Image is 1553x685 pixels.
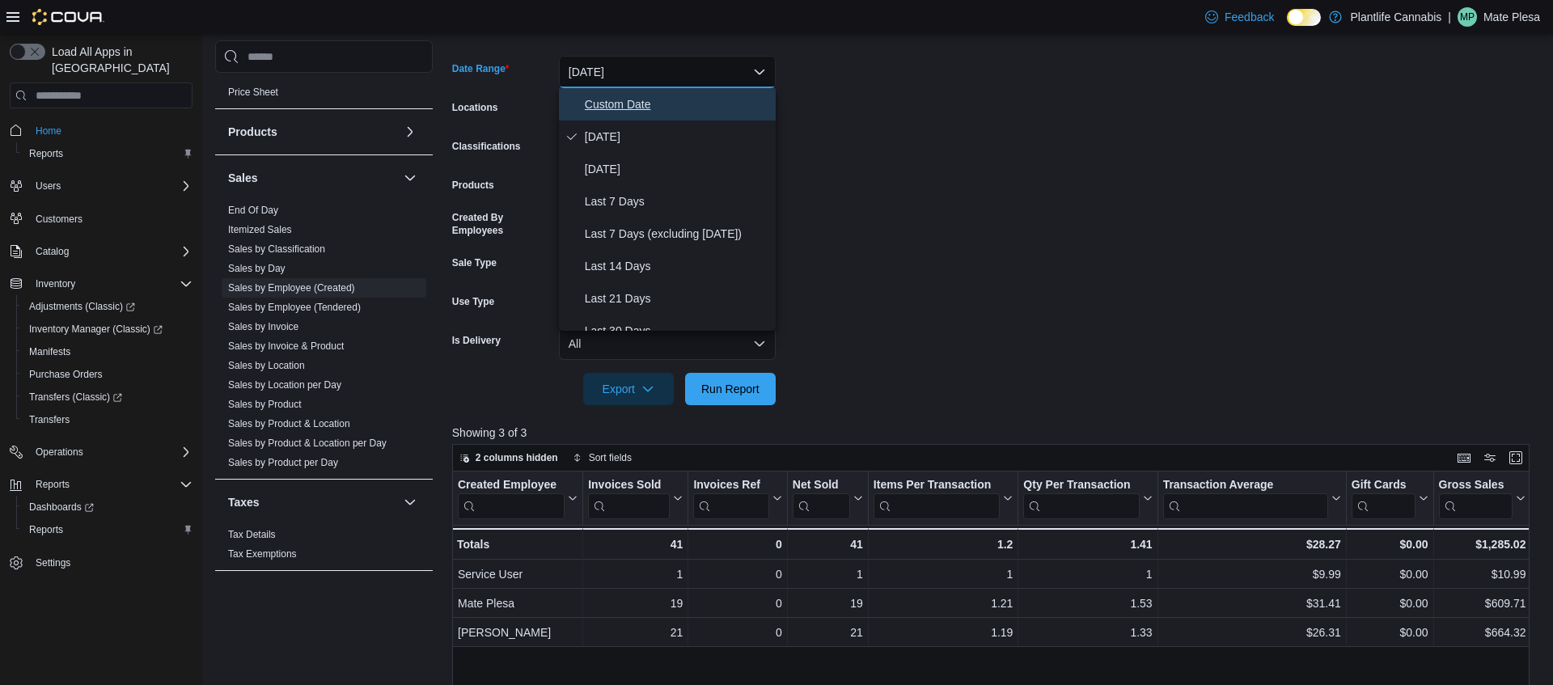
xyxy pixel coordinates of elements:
[874,565,1013,585] div: 1
[45,44,193,76] span: Load All Apps in [GEOGRAPHIC_DATA]
[693,535,781,554] div: 0
[3,441,199,463] button: Operations
[1162,565,1340,585] div: $9.99
[36,180,61,192] span: Users
[588,624,683,643] div: 21
[23,144,70,163] a: Reports
[1438,478,1525,519] button: Gross Sales
[228,320,298,333] span: Sales by Invoice
[1352,535,1428,554] div: $0.00
[458,478,565,493] div: Created Employee
[1438,594,1525,614] div: $609.71
[874,624,1013,643] div: 1.19
[228,457,338,468] a: Sales by Product per Day
[1023,565,1152,585] div: 1
[228,281,355,294] span: Sales by Employee (Created)
[1225,9,1274,25] span: Feedback
[228,494,397,510] button: Taxes
[29,391,122,404] span: Transfers (Classic)
[23,342,77,362] a: Manifests
[1460,7,1475,27] span: MP
[228,86,278,99] span: Price Sheet
[793,478,863,519] button: Net Sold
[1162,478,1327,519] div: Transaction Average
[1162,535,1340,554] div: $28.27
[593,373,664,405] span: Export
[29,147,63,160] span: Reports
[793,478,850,493] div: Net Sold
[793,624,863,643] div: 21
[588,478,683,519] button: Invoices Sold
[1483,7,1540,27] p: Mate Plesa
[29,442,90,462] button: Operations
[23,319,193,339] span: Inventory Manager (Classic)
[29,209,193,229] span: Customers
[16,295,199,318] a: Adjustments (Classic)
[29,413,70,426] span: Transfers
[228,340,344,353] span: Sales by Invoice & Product
[458,478,565,519] div: Created Employee
[36,125,61,137] span: Home
[228,301,361,314] span: Sales by Employee (Tendered)
[23,342,193,362] span: Manifests
[29,209,89,229] a: Customers
[228,170,258,186] h3: Sales
[1438,478,1513,493] div: Gross Sales
[693,478,781,519] button: Invoices Ref
[29,242,193,261] span: Catalog
[1352,478,1415,519] div: Gift Card Sales
[228,321,298,332] a: Sales by Invoice
[1023,535,1152,554] div: 1.41
[1438,535,1525,554] div: $1,285.02
[228,223,292,236] span: Itemized Sales
[228,529,276,540] a: Tax Details
[693,565,781,585] div: 0
[458,565,578,585] div: Service User
[701,381,760,397] span: Run Report
[29,475,193,494] span: Reports
[585,321,769,340] span: Last 30 Days
[29,553,77,573] a: Settings
[1480,448,1500,467] button: Display options
[585,256,769,276] span: Last 14 Days
[1352,565,1428,585] div: $0.00
[585,127,769,146] span: [DATE]
[452,295,494,308] label: Use Type
[29,442,193,462] span: Operations
[228,340,344,352] a: Sales by Invoice & Product
[23,387,129,407] a: Transfers (Classic)
[32,9,104,25] img: Cova
[23,365,109,384] a: Purchase Orders
[588,594,683,614] div: 19
[29,176,193,196] span: Users
[452,334,501,347] label: Is Delivery
[36,446,83,459] span: Operations
[228,378,341,391] span: Sales by Location per Day
[23,144,193,163] span: Reports
[228,224,292,235] a: Itemized Sales
[1023,478,1139,519] div: Qty Per Transaction
[588,478,670,493] div: Invoices Sold
[874,478,1001,493] div: Items Per Transaction
[29,345,70,358] span: Manifests
[29,274,193,294] span: Inventory
[452,211,552,237] label: Created By Employees
[228,243,325,256] span: Sales by Classification
[228,418,350,429] a: Sales by Product & Location
[585,192,769,211] span: Last 7 Days
[228,87,278,98] a: Price Sheet
[16,142,199,165] button: Reports
[16,408,199,431] button: Transfers
[3,118,199,142] button: Home
[1023,478,1152,519] button: Qty Per Transaction
[1438,478,1513,519] div: Gross Sales
[215,201,433,479] div: Sales
[228,438,387,449] a: Sales by Product & Location per Day
[585,159,769,179] span: [DATE]
[228,379,341,391] a: Sales by Location per Day
[23,365,193,384] span: Purchase Orders
[458,624,578,643] div: [PERSON_NAME]
[3,551,199,574] button: Settings
[228,548,297,560] a: Tax Exemptions
[793,594,863,614] div: 19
